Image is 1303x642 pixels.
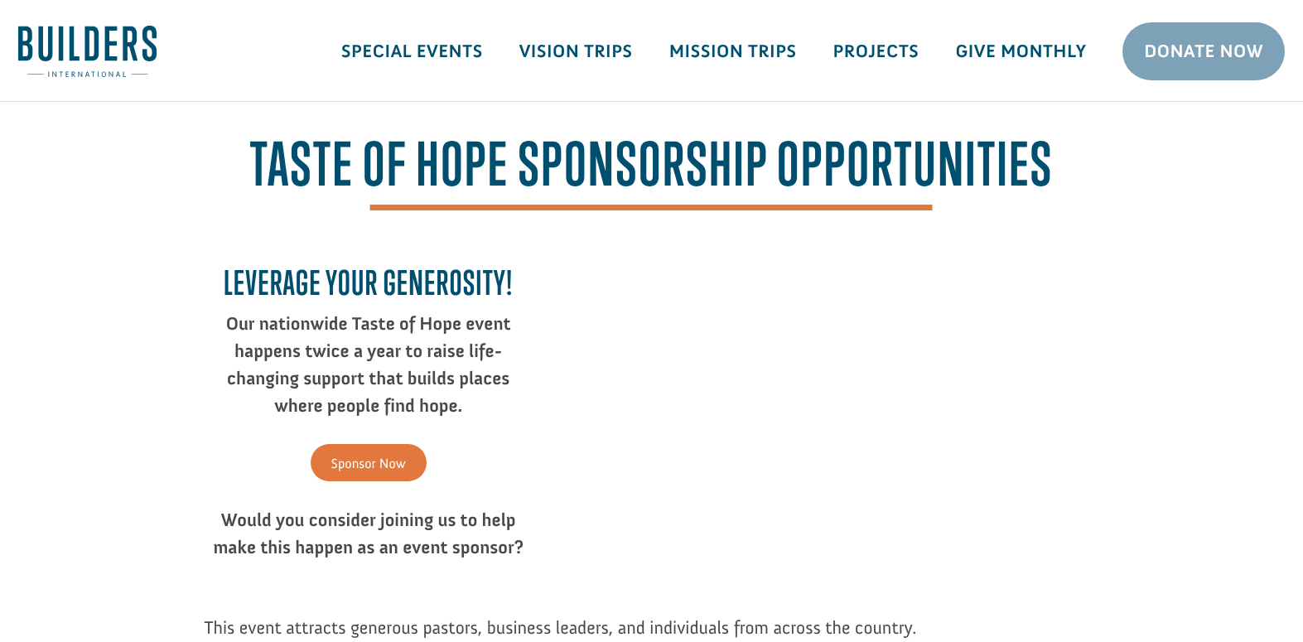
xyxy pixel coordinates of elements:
a: Give Monthly [937,27,1104,75]
img: Builders International [18,26,157,77]
img: IMG_5284 [582,258,1098,600]
a: Vision Trips [501,27,651,75]
a: Donate Now [1122,22,1285,80]
a: Special Events [323,27,501,75]
strong: Would you consider joining us to help make this happen as an event sponsor? [213,509,524,558]
a: Projects [815,27,938,75]
a: Mission Trips [651,27,815,75]
span: Taste of Hope Sponsorship Opportunities [250,135,1054,210]
strong: Leverage your generosity! [224,263,513,302]
strong: Our nationwide Taste of Hope event happens twice a year to raise life-changing support that build... [226,312,511,417]
a: Sponsor Now [311,444,427,481]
